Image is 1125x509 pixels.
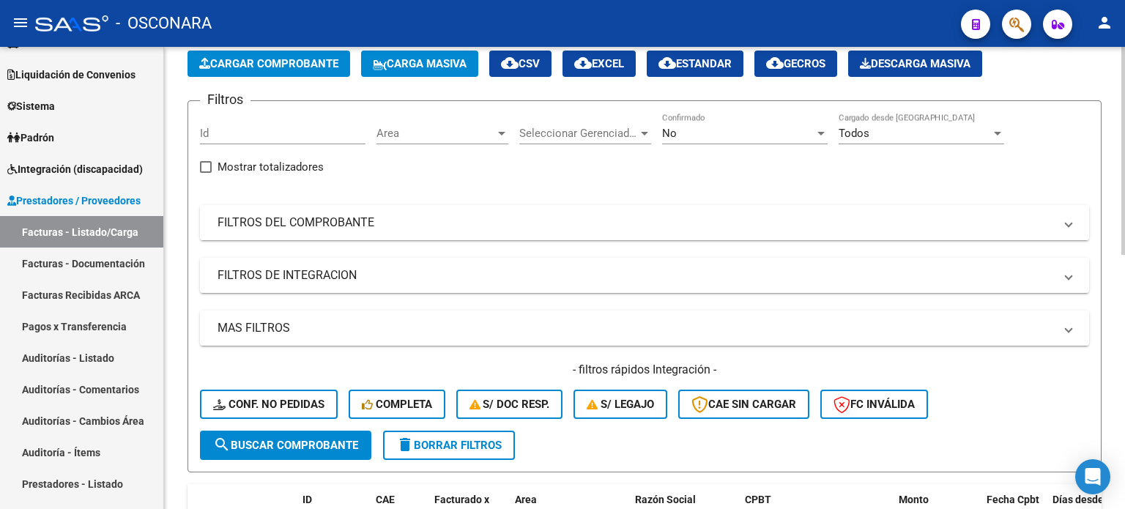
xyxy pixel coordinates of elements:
span: Completa [362,398,432,411]
mat-expansion-panel-header: MAS FILTROS [200,311,1089,346]
span: Padrón [7,130,54,146]
span: CAE SIN CARGAR [691,398,796,411]
span: Mostrar totalizadores [218,158,324,176]
button: Descarga Masiva [848,51,982,77]
span: Area [376,127,495,140]
span: Monto [899,494,929,505]
mat-icon: cloud_download [658,54,676,72]
mat-icon: cloud_download [501,54,519,72]
button: Gecros [754,51,837,77]
span: EXCEL [574,57,624,70]
button: Estandar [647,51,743,77]
button: Carga Masiva [361,51,478,77]
span: Estandar [658,57,732,70]
mat-icon: person [1096,14,1113,31]
span: ID [302,494,312,505]
app-download-masive: Descarga masiva de comprobantes (adjuntos) [848,51,982,77]
mat-expansion-panel-header: FILTROS DEL COMPROBANTE [200,205,1089,240]
span: Integración (discapacidad) [7,161,143,177]
span: Area [515,494,537,505]
span: Razón Social [635,494,696,505]
span: Descarga Masiva [860,57,970,70]
mat-panel-title: MAS FILTROS [218,320,1054,336]
mat-panel-title: FILTROS DE INTEGRACION [218,267,1054,283]
mat-expansion-panel-header: FILTROS DE INTEGRACION [200,258,1089,293]
span: Liquidación de Convenios [7,67,135,83]
button: Cargar Comprobante [187,51,350,77]
span: FC Inválida [833,398,915,411]
button: EXCEL [562,51,636,77]
span: Cargar Comprobante [199,57,338,70]
button: FC Inválida [820,390,928,419]
button: S/ legajo [573,390,667,419]
span: Todos [839,127,869,140]
span: - OSCONARA [116,7,212,40]
button: CAE SIN CARGAR [678,390,809,419]
mat-icon: delete [396,436,414,453]
span: Borrar Filtros [396,439,502,452]
span: Carga Masiva [373,57,467,70]
span: No [662,127,677,140]
mat-icon: cloud_download [766,54,784,72]
span: S/ legajo [587,398,654,411]
span: S/ Doc Resp. [469,398,550,411]
button: Borrar Filtros [383,431,515,460]
span: Prestadores / Proveedores [7,193,141,209]
span: CAE [376,494,395,505]
h4: - filtros rápidos Integración - [200,362,1089,378]
button: CSV [489,51,552,77]
mat-icon: menu [12,14,29,31]
span: Conf. no pedidas [213,398,324,411]
span: Sistema [7,98,55,114]
mat-panel-title: FILTROS DEL COMPROBANTE [218,215,1054,231]
span: Gecros [766,57,825,70]
span: Seleccionar Gerenciador [519,127,638,140]
button: S/ Doc Resp. [456,390,563,419]
button: Completa [349,390,445,419]
span: Buscar Comprobante [213,439,358,452]
mat-icon: cloud_download [574,54,592,72]
span: CSV [501,57,540,70]
button: Conf. no pedidas [200,390,338,419]
span: Fecha Cpbt [987,494,1039,505]
button: Buscar Comprobante [200,431,371,460]
mat-icon: search [213,436,231,453]
h3: Filtros [200,89,250,110]
span: CPBT [745,494,771,505]
div: Open Intercom Messenger [1075,459,1110,494]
